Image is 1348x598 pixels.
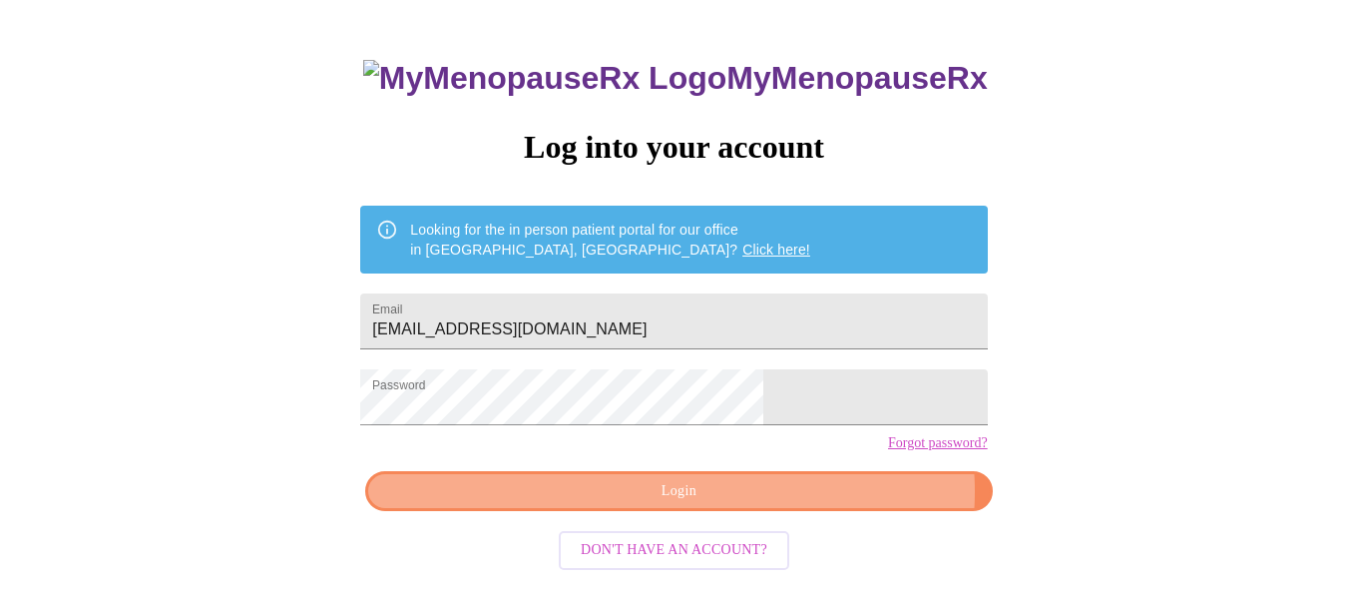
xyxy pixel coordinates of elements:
span: Login [388,479,969,504]
a: Don't have an account? [554,540,794,557]
a: Forgot password? [888,435,988,451]
div: Looking for the in person patient portal for our office in [GEOGRAPHIC_DATA], [GEOGRAPHIC_DATA]? [410,212,810,268]
span: Don't have an account? [581,538,767,563]
img: MyMenopauseRx Logo [363,60,726,97]
a: Click here! [742,242,810,258]
h3: Log into your account [360,129,987,166]
button: Don't have an account? [559,531,789,570]
button: Login [365,471,992,512]
h3: MyMenopauseRx [363,60,988,97]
